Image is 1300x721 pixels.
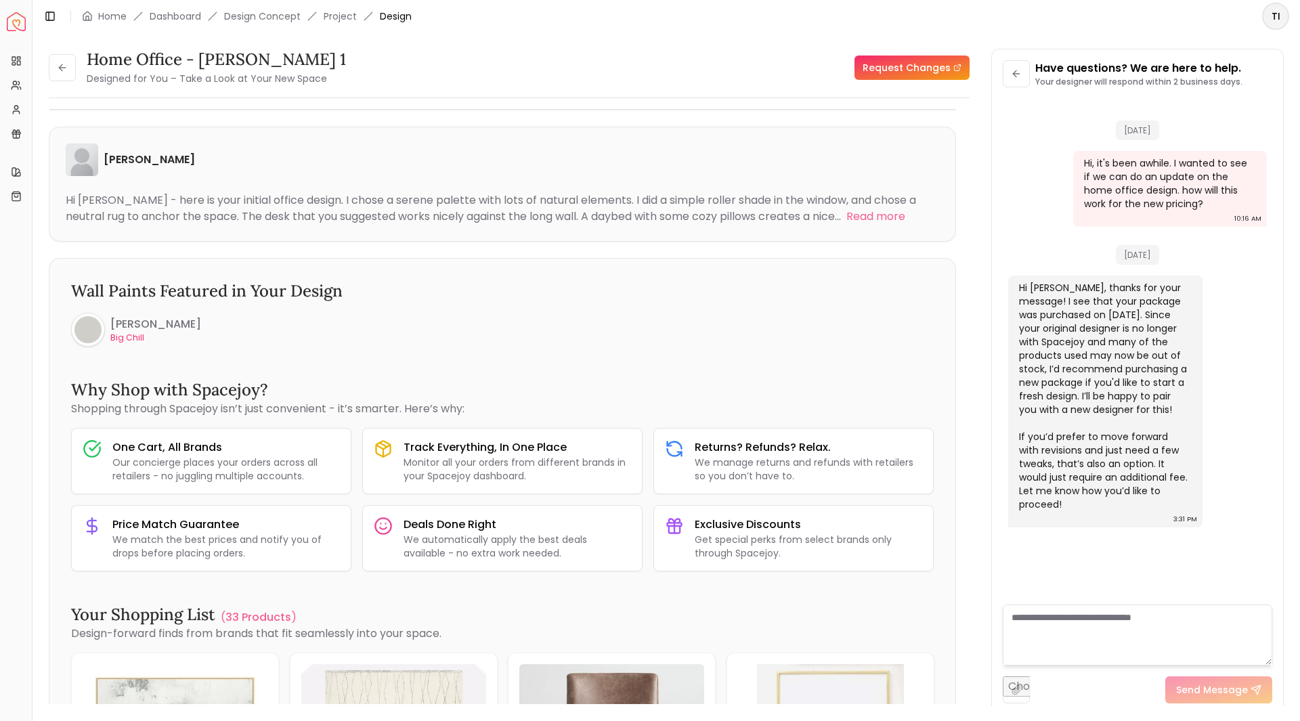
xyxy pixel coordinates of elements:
[71,313,201,347] a: [PERSON_NAME]Big Chill
[225,609,291,626] p: 33 Products
[150,9,201,23] a: Dashboard
[82,9,412,23] nav: breadcrumb
[7,12,26,31] a: Spacejoy
[695,517,922,533] h3: Exclusive Discounts
[404,517,631,533] h3: Deals Done Right
[221,609,297,626] a: (33 Products )
[112,456,340,483] p: Our concierge places your orders across all retailers - no juggling multiple accounts.
[112,517,340,533] h3: Price Match Guarantee
[1084,156,1254,211] div: Hi, it's been awhile. I wanted to see if we can do an update on the home office design. how will ...
[380,9,412,23] span: Design
[71,280,934,302] h3: Wall Paints Featured in Your Design
[98,9,127,23] a: Home
[404,439,631,456] h3: Track Everything, In One Place
[1263,4,1288,28] span: TI
[112,439,340,456] h3: One Cart, All Brands
[1262,3,1289,30] button: TI
[224,9,301,23] li: Design Concept
[87,72,327,85] small: Designed for You – Take a Look at Your New Space
[1035,77,1242,87] p: Your designer will respond within 2 business days.
[87,49,346,70] h3: home office - [PERSON_NAME] 1
[695,456,922,483] p: We manage returns and refunds with retailers so you don’t have to.
[1019,281,1189,511] div: Hi [PERSON_NAME], thanks for your message! I see that your package was purchased on [DATE]. Since...
[404,456,631,483] p: Monitor all your orders from different brands in your Spacejoy dashboard.
[110,332,201,343] p: Big Chill
[71,604,215,626] h3: Your Shopping List
[104,152,195,168] h6: [PERSON_NAME]
[695,533,922,560] p: Get special perks from select brands only through Spacejoy.
[71,379,934,401] h3: Why Shop with Spacejoy?
[1173,512,1197,526] div: 3:31 PM
[1116,245,1159,265] span: [DATE]
[854,56,970,80] a: Request Changes
[71,401,934,417] p: Shopping through Spacejoy isn’t just convenient - it’s smarter. Here’s why:
[324,9,357,23] a: Project
[846,209,905,225] button: Read more
[110,316,201,332] h6: [PERSON_NAME]
[66,192,916,224] div: Hi [PERSON_NAME] - here is your initial office design. I chose a serene palette with lots of natu...
[112,533,340,560] p: We match the best prices and notify you of drops before placing orders.
[1234,212,1261,225] div: 10:16 AM
[7,12,26,31] img: Spacejoy Logo
[695,439,922,456] h3: Returns? Refunds? Relax.
[1116,121,1159,140] span: [DATE]
[1035,60,1242,77] p: Have questions? We are here to help.
[71,626,934,642] p: Design-forward finds from brands that fit seamlessly into your space.
[66,144,98,176] img: Kate Harvey
[404,533,631,560] p: We automatically apply the best deals available - no extra work needed.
